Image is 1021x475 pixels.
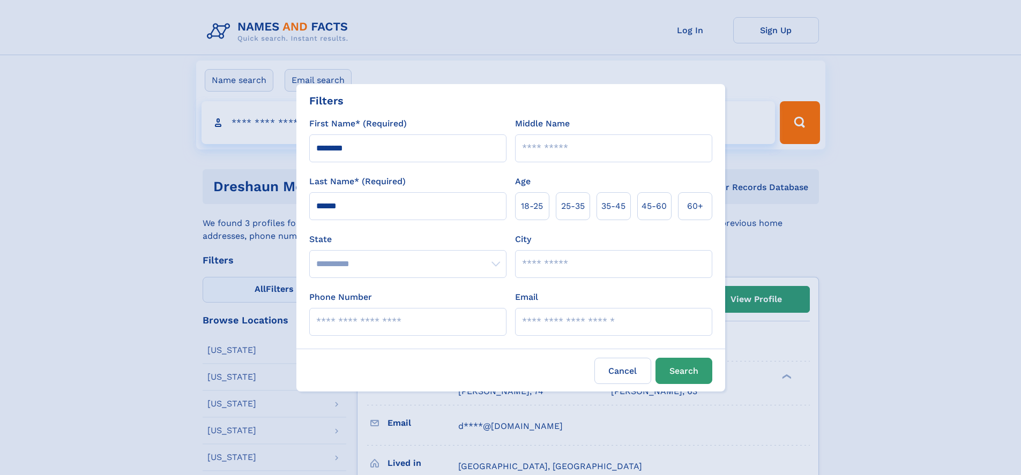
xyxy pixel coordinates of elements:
[309,175,406,188] label: Last Name* (Required)
[309,291,372,304] label: Phone Number
[655,358,712,384] button: Search
[309,233,506,246] label: State
[687,200,703,213] span: 60+
[594,358,651,384] label: Cancel
[309,93,344,109] div: Filters
[515,117,570,130] label: Middle Name
[521,200,543,213] span: 18‑25
[309,117,407,130] label: First Name* (Required)
[642,200,667,213] span: 45‑60
[561,200,585,213] span: 25‑35
[515,233,531,246] label: City
[515,175,531,188] label: Age
[515,291,538,304] label: Email
[601,200,625,213] span: 35‑45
